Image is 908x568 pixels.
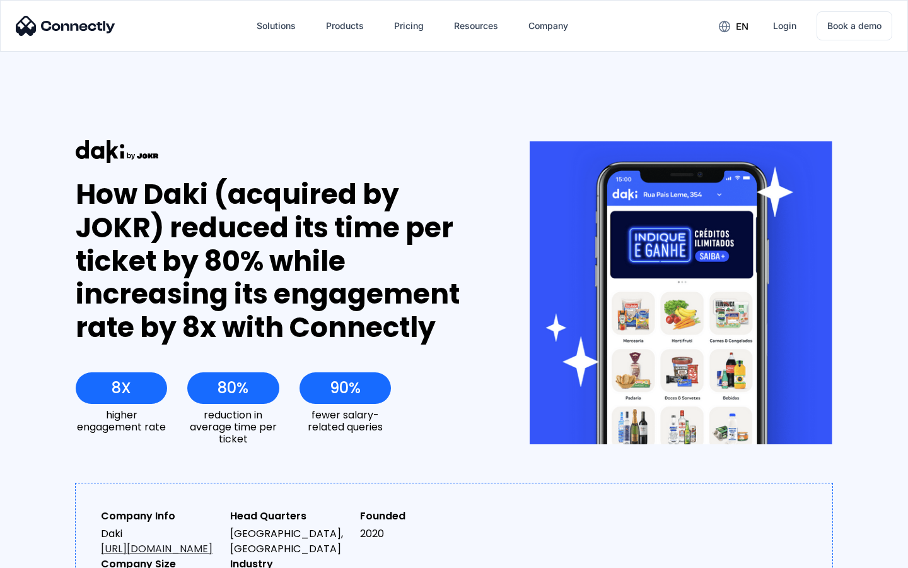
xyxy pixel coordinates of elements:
div: 2020 [360,526,479,541]
a: Book a demo [817,11,892,40]
div: en [736,18,748,35]
div: 90% [330,379,361,397]
div: Company Info [101,509,220,524]
ul: Language list [25,546,76,564]
div: Pricing [394,17,424,35]
div: [GEOGRAPHIC_DATA], [GEOGRAPHIC_DATA] [230,526,349,557]
div: 8X [112,379,131,397]
div: Products [326,17,364,35]
a: Pricing [384,11,434,41]
div: Head Quarters [230,509,349,524]
div: 80% [218,379,248,397]
div: Founded [360,509,479,524]
aside: Language selected: English [13,546,76,564]
div: Login [773,17,796,35]
div: fewer salary-related queries [300,409,391,433]
a: [URL][DOMAIN_NAME] [101,541,212,556]
div: How Daki (acquired by JOKR) reduced its time per ticket by 80% while increasing its engagement ra... [76,178,484,345]
div: Company [528,17,568,35]
img: Connectly Logo [16,16,115,36]
div: Resources [454,17,498,35]
div: Solutions [257,17,296,35]
div: higher engagement rate [76,409,167,433]
div: Daki [101,526,220,557]
a: Login [763,11,806,41]
div: reduction in average time per ticket [187,409,279,446]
